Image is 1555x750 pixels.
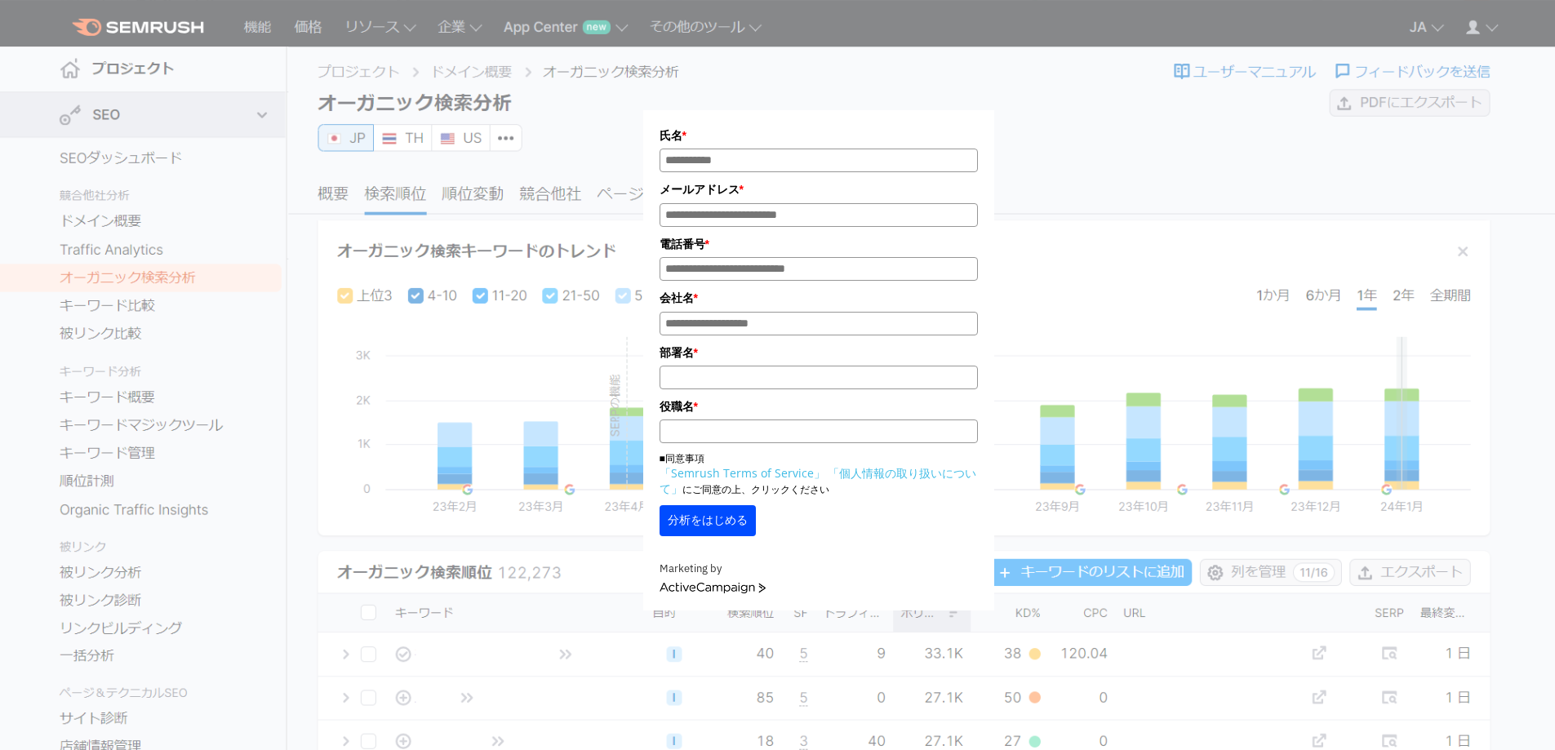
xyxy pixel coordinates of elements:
label: 会社名 [660,289,978,307]
a: 「個人情報の取り扱いについて」 [660,465,976,496]
label: メールアドレス [660,180,978,198]
label: 氏名 [660,126,978,144]
label: 電話番号 [660,235,978,253]
button: 分析をはじめる [660,505,756,536]
a: 「Semrush Terms of Service」 [660,465,825,481]
label: 部署名 [660,344,978,362]
p: ■同意事項 にご同意の上、クリックください [660,451,978,497]
div: Marketing by [660,561,978,578]
label: 役職名 [660,397,978,415]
